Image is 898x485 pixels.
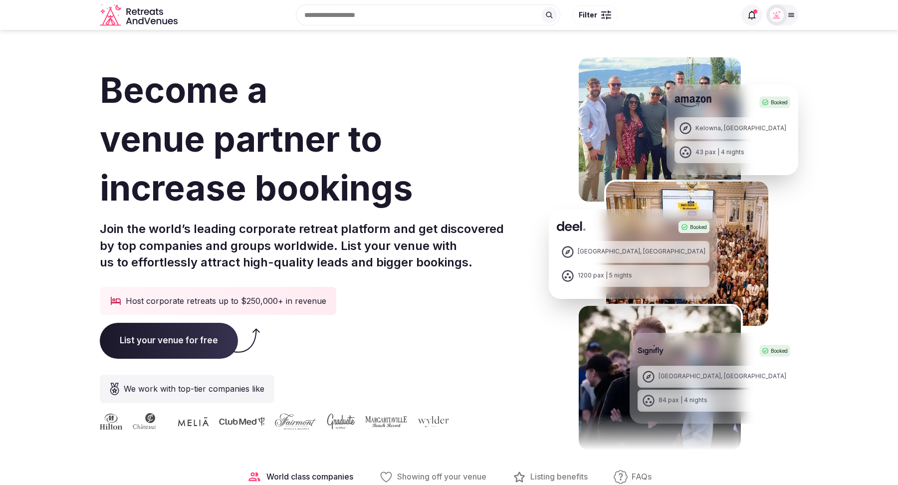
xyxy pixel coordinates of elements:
div: 43 pax | 4 nights [695,148,744,157]
div: Booked [759,96,790,108]
span: World class companies [266,471,353,482]
p: Join the world’s leading corporate retreat platform and get discovered by top companies and group... [100,221,504,271]
div: Kelowna, [GEOGRAPHIC_DATA] [695,124,786,133]
img: Matt Grant Oakes [770,8,784,22]
span: Listing benefits [530,471,588,482]
svg: Retreats and Venues company logo [100,4,180,26]
div: [GEOGRAPHIC_DATA], [GEOGRAPHIC_DATA] [578,247,705,256]
div: Host corporate retreats up to $250,000+ in revenue [100,287,336,315]
span: Showing off your venue [397,471,486,482]
img: Signifly Portugal Retreat [577,304,743,452]
img: Amazon Kelowna Retreat [577,55,743,204]
div: 1200 pax | 5 nights [578,271,632,280]
span: FAQs [632,471,652,482]
a: Visit the homepage [100,4,180,26]
button: Filter [572,5,618,24]
span: List your venue for free [100,323,238,359]
div: Booked [678,221,709,233]
div: 84 pax | 4 nights [659,396,707,405]
h1: Become a venue partner to increase bookings [100,66,504,213]
span: Filter [579,10,597,20]
div: Booked [759,345,790,357]
a: List your venue for free [100,335,238,345]
div: [GEOGRAPHIC_DATA], [GEOGRAPHIC_DATA] [659,372,786,381]
img: Deel Spain Retreat [604,180,770,328]
div: We work with top-tier companies like [100,375,274,403]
